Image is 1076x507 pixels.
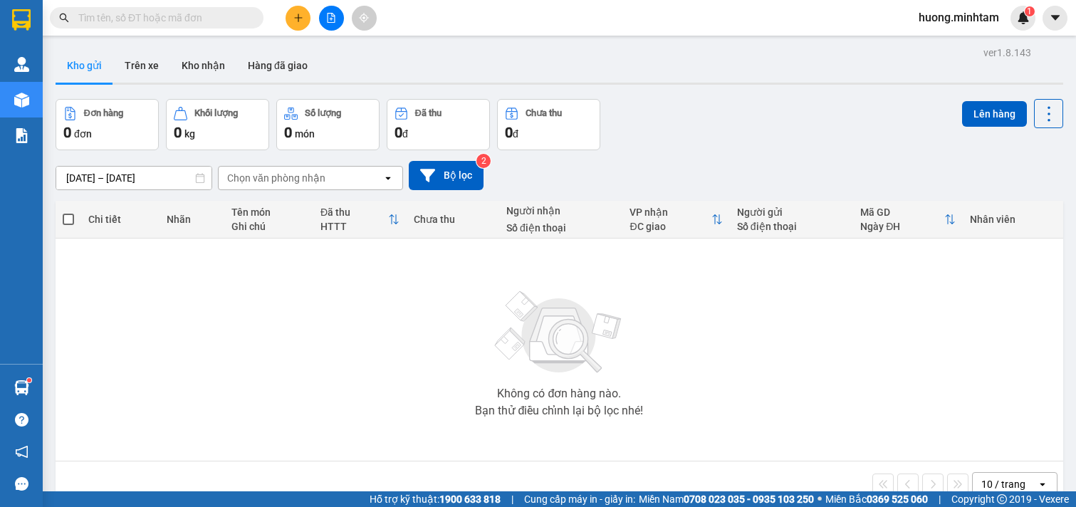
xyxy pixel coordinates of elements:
div: Tên món [231,207,306,218]
span: kg [184,128,195,140]
span: aim [359,13,369,23]
strong: 0369 525 060 [867,493,928,505]
img: logo-vxr [12,9,31,31]
div: ĐC giao [630,221,711,232]
span: 0 [395,124,402,141]
span: plus [293,13,303,23]
span: 1 [1027,6,1032,16]
svg: open [382,172,394,184]
div: HTTT [320,221,388,232]
button: Kho nhận [170,48,236,83]
span: 0 [63,124,71,141]
span: Miền Bắc [825,491,928,507]
button: Số lượng0món [276,99,380,150]
div: Chưa thu [414,214,492,225]
button: caret-down [1043,6,1067,31]
span: question-circle [15,413,28,427]
span: file-add [326,13,336,23]
input: Select a date range. [56,167,211,189]
div: Không có đơn hàng nào. [497,388,621,399]
span: 0 [505,124,513,141]
img: warehouse-icon [14,93,29,108]
span: Miền Nam [639,491,814,507]
div: Đã thu [320,207,388,218]
img: warehouse-icon [14,57,29,72]
span: 0 [174,124,182,141]
div: Chi tiết [88,214,152,225]
div: Nhãn [167,214,216,225]
span: copyright [997,494,1007,504]
div: Đơn hàng [84,108,123,118]
th: Toggle SortBy [313,201,407,239]
button: Khối lượng0kg [166,99,269,150]
sup: 1 [1025,6,1035,16]
div: Đã thu [415,108,442,118]
span: huong.minhtam [907,9,1010,26]
div: Nhân viên [970,214,1056,225]
div: Người nhận [506,205,616,216]
span: Hỗ trợ kỹ thuật: [370,491,501,507]
div: Số điện thoại [506,222,616,234]
span: notification [15,445,28,459]
sup: 2 [476,154,491,168]
button: plus [286,6,310,31]
span: caret-down [1049,11,1062,24]
img: solution-icon [14,128,29,143]
div: Người gửi [737,207,847,218]
img: icon-new-feature [1017,11,1030,24]
div: Mã GD [860,207,944,218]
button: Bộ lọc [409,161,484,190]
button: Chưa thu0đ [497,99,600,150]
button: Đã thu0đ [387,99,490,150]
span: món [295,128,315,140]
th: Toggle SortBy [622,201,729,239]
div: VP nhận [630,207,711,218]
div: Chưa thu [526,108,562,118]
img: svg+xml;base64,PHN2ZyBjbGFzcz0ibGlzdC1wbHVnX19zdmciIHhtbG5zPSJodHRwOi8vd3d3LnczLm9yZy8yMDAwL3N2Zy... [488,283,630,382]
span: 0 [284,124,292,141]
button: aim [352,6,377,31]
strong: 0708 023 035 - 0935 103 250 [684,493,814,505]
span: | [939,491,941,507]
div: Số điện thoại [737,221,847,232]
button: Kho gửi [56,48,113,83]
button: Lên hàng [962,101,1027,127]
div: Bạn thử điều chỉnh lại bộ lọc nhé! [475,405,643,417]
button: Trên xe [113,48,170,83]
span: đ [402,128,408,140]
span: search [59,13,69,23]
span: ⚪️ [818,496,822,502]
button: Hàng đã giao [236,48,319,83]
span: | [511,491,513,507]
button: file-add [319,6,344,31]
span: đơn [74,128,92,140]
span: đ [513,128,518,140]
div: Ghi chú [231,221,306,232]
button: Đơn hàng0đơn [56,99,159,150]
span: message [15,477,28,491]
img: warehouse-icon [14,380,29,395]
div: ver 1.8.143 [983,45,1031,61]
th: Toggle SortBy [853,201,963,239]
div: 10 / trang [981,477,1025,491]
div: Khối lượng [194,108,238,118]
input: Tìm tên, số ĐT hoặc mã đơn [78,10,246,26]
div: Chọn văn phòng nhận [227,171,325,185]
div: Ngày ĐH [860,221,944,232]
strong: 1900 633 818 [439,493,501,505]
svg: open [1037,479,1048,490]
sup: 1 [27,378,31,382]
div: Số lượng [305,108,341,118]
span: Cung cấp máy in - giấy in: [524,491,635,507]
